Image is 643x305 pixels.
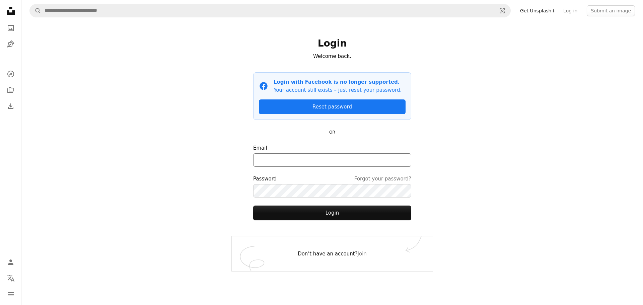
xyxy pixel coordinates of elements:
div: Password [253,175,411,183]
button: Login [253,206,411,220]
button: Language [4,272,17,285]
p: Welcome back. [253,52,411,60]
div: Don’t have an account? [232,236,433,271]
h1: Login [253,37,411,50]
button: Menu [4,288,17,301]
a: Photos [4,21,17,35]
form: Find visuals sitewide [29,4,511,17]
a: Get Unsplash+ [516,5,559,16]
input: PasswordForgot your password? [253,184,411,198]
small: OR [329,130,335,135]
a: Log in [559,5,581,16]
p: Your account still exists – just reset your password. [274,86,402,94]
a: Download History [4,99,17,113]
a: Illustrations [4,37,17,51]
button: Submit an image [587,5,635,16]
a: Explore [4,67,17,81]
a: Join [358,251,367,257]
a: Reset password [259,99,406,114]
input: Email [253,153,411,167]
a: Home — Unsplash [4,4,17,19]
label: Email [253,144,411,167]
a: Collections [4,83,17,97]
button: Search Unsplash [30,4,41,17]
a: Log in / Sign up [4,255,17,269]
p: Login with Facebook is no longer supported. [274,78,402,86]
a: Forgot your password? [354,175,411,183]
button: Visual search [494,4,510,17]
